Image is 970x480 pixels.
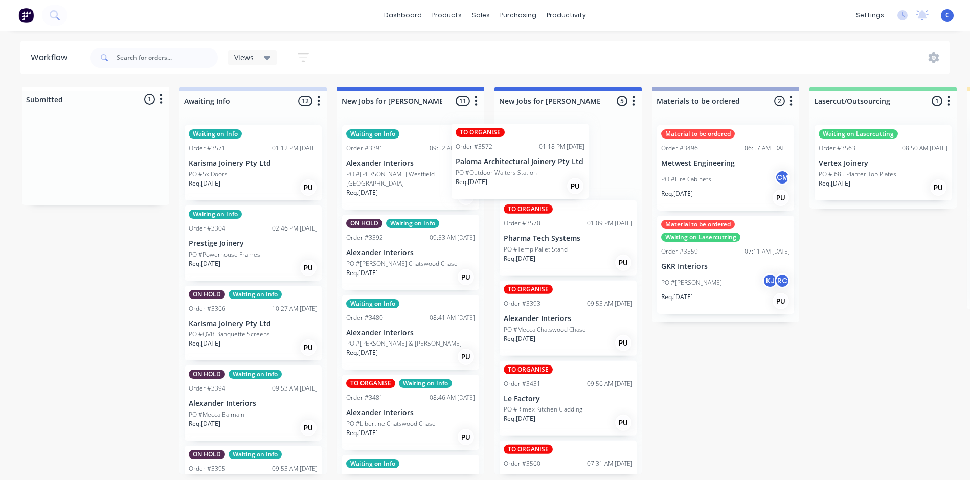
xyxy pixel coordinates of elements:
span: 11 [456,96,470,106]
span: 5 [617,96,627,106]
span: Views [234,52,254,63]
div: sales [467,8,495,23]
input: Enter column name… [657,96,757,106]
span: 1 [932,96,942,106]
span: 1 [144,94,155,104]
input: Enter column name… [184,96,285,106]
input: Search for orders... [117,48,218,68]
img: Factory [18,8,34,23]
span: 2 [774,96,785,106]
span: C [945,11,950,20]
input: Enter column name… [342,96,442,106]
div: products [427,8,467,23]
input: Enter column name… [814,96,915,106]
div: Submitted [24,94,63,105]
div: productivity [542,8,591,23]
a: dashboard [379,8,427,23]
div: settings [851,8,889,23]
div: Workflow [31,52,73,64]
span: 12 [298,96,312,106]
div: purchasing [495,8,542,23]
input: Enter column name… [499,96,600,106]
